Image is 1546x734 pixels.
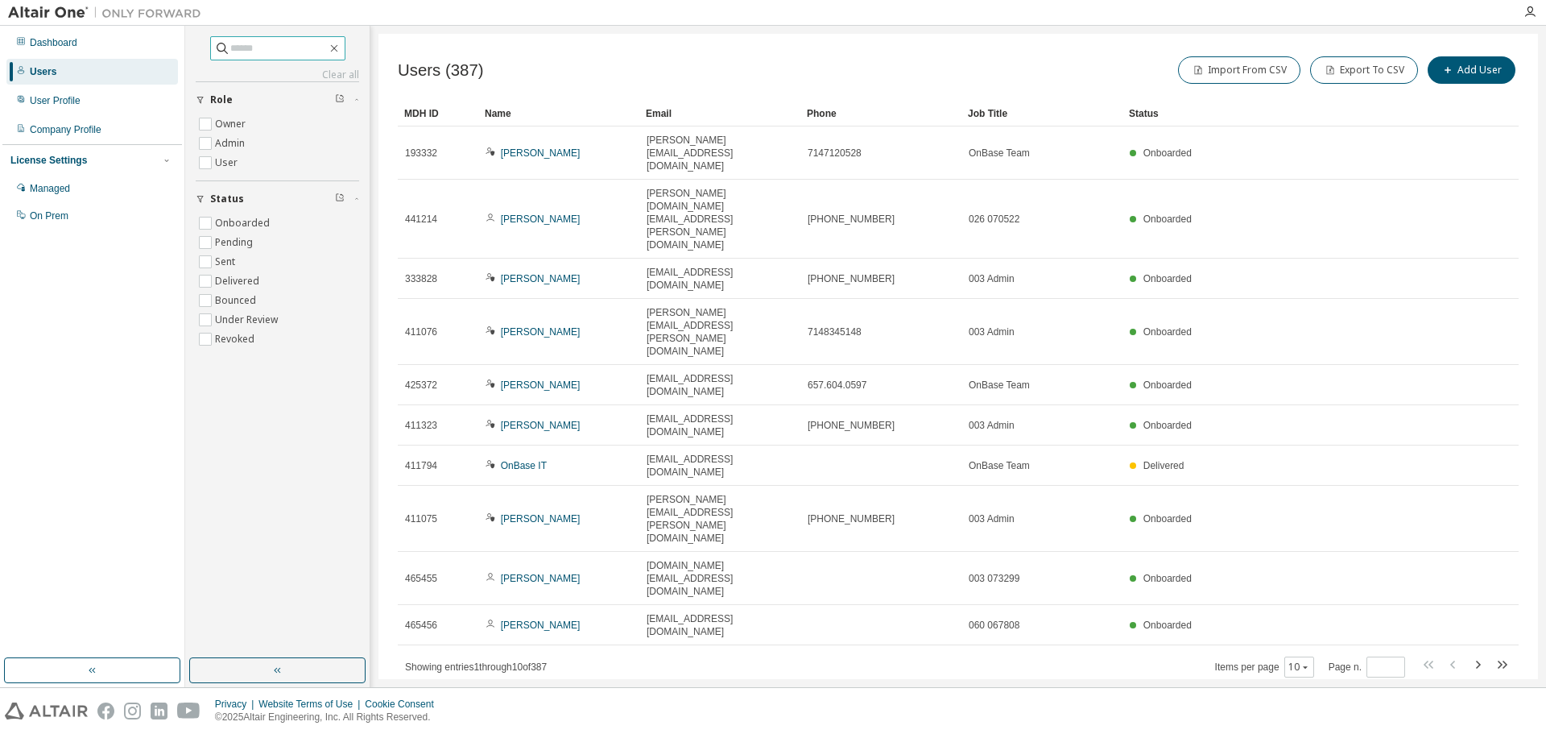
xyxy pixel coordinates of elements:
label: Revoked [215,330,258,349]
span: 465456 [405,619,437,632]
a: OnBase IT [501,460,547,471]
span: Onboarded [1143,513,1192,525]
img: youtube.svg [177,703,200,719]
button: Import From CSV [1178,56,1300,84]
span: Onboarded [1143,573,1192,584]
img: linkedin.svg [151,703,167,719]
span: Onboarded [1143,420,1192,431]
div: Name [485,101,633,126]
label: Bounced [215,291,259,310]
div: Job Title [968,101,1116,126]
span: 003 073299 [969,572,1019,585]
div: On Prem [30,209,68,222]
img: facebook.svg [97,703,114,719]
span: Onboarded [1143,326,1192,338]
div: Status [1129,101,1435,126]
span: 333828 [405,272,437,285]
button: Role [196,82,359,118]
img: instagram.svg [124,703,141,719]
span: [EMAIL_ADDRESS][DOMAIN_NAME] [647,453,793,479]
span: 026 070522 [969,213,1019,226]
label: User [215,153,241,172]
span: [EMAIL_ADDRESS][DOMAIN_NAME] [647,612,793,638]
a: [PERSON_NAME] [501,573,581,584]
a: [PERSON_NAME] [501,273,581,284]
label: Under Review [215,310,281,330]
span: Users (387) [398,61,484,80]
div: Company Profile [30,123,101,136]
a: [PERSON_NAME] [501,379,581,391]
button: Add User [1428,56,1515,84]
span: Role [210,93,233,106]
span: OnBase Team [969,147,1030,160]
span: 193332 [405,147,437,160]
span: [PERSON_NAME][EMAIL_ADDRESS][PERSON_NAME][DOMAIN_NAME] [647,493,793,545]
label: Owner [215,114,249,134]
span: Onboarded [1143,214,1192,225]
span: 003 Admin [969,272,1015,285]
span: 425372 [405,379,437,392]
span: [PHONE_NUMBER] [808,213,895,226]
span: 003 Admin [969,512,1015,525]
label: Sent [215,252,238,272]
div: Users [30,65,56,78]
div: Website Terms of Use [258,698,365,711]
span: [PERSON_NAME][EMAIL_ADDRESS][PERSON_NAME][DOMAIN_NAME] [647,306,793,358]
span: Onboarded [1143,147,1192,159]
span: 003 Admin [969,419,1015,432]
p: © 2025 Altair Engineering, Inc. All Rights Reserved. [215,711,444,724]
span: [DOMAIN_NAME][EMAIL_ADDRESS][DOMAIN_NAME] [647,559,793,598]
span: 465455 [405,572,437,585]
span: 411075 [405,512,437,525]
span: [EMAIL_ADDRESS][DOMAIN_NAME] [647,372,793,398]
div: Managed [30,182,70,195]
button: Export To CSV [1310,56,1418,84]
button: 10 [1288,661,1310,674]
span: [PERSON_NAME][EMAIL_ADDRESS][DOMAIN_NAME] [647,134,793,172]
div: Privacy [215,698,258,711]
span: Page n. [1329,657,1405,678]
span: [EMAIL_ADDRESS][DOMAIN_NAME] [647,266,793,292]
span: 7148345148 [808,326,862,338]
span: Delivered [1143,460,1184,471]
a: Clear all [196,68,359,81]
span: [PHONE_NUMBER] [808,419,895,432]
span: 7147120528 [808,147,862,160]
span: [EMAIL_ADDRESS][DOMAIN_NAME] [647,413,793,438]
a: [PERSON_NAME] [501,420,581,431]
span: 411794 [405,459,437,472]
span: 657.604.0597 [808,379,866,392]
span: Showing entries 1 through 10 of 387 [405,661,547,673]
div: Dashboard [30,36,77,49]
span: Clear filter [335,193,345,205]
div: Phone [807,101,955,126]
label: Admin [215,134,248,153]
div: Cookie Consent [365,698,443,711]
div: MDH ID [404,101,472,126]
span: 060 067808 [969,619,1019,632]
button: Status [196,181,359,217]
span: [PHONE_NUMBER] [808,272,895,285]
a: [PERSON_NAME] [501,147,581,159]
a: [PERSON_NAME] [501,214,581,225]
div: User Profile [30,94,81,107]
span: Onboarded [1143,379,1192,391]
span: Onboarded [1143,273,1192,284]
span: 411076 [405,326,437,338]
span: Items per page [1215,657,1314,678]
label: Delivered [215,272,262,291]
label: Onboarded [215,214,273,233]
a: [PERSON_NAME] [501,513,581,525]
img: Altair One [8,5,209,21]
span: Status [210,193,244,205]
span: Onboarded [1143,620,1192,631]
a: [PERSON_NAME] [501,326,581,338]
span: [PHONE_NUMBER] [808,512,895,525]
div: Email [646,101,794,126]
img: altair_logo.svg [5,703,88,719]
label: Pending [215,233,256,252]
span: 441214 [405,213,437,226]
div: License Settings [10,154,87,167]
span: Clear filter [335,93,345,106]
span: OnBase Team [969,379,1030,392]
